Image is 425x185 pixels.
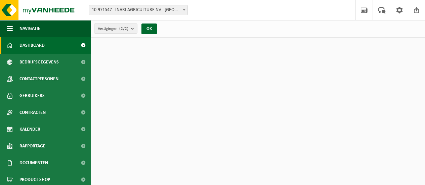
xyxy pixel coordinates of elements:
[141,24,157,34] button: OK
[89,5,188,15] span: 10-971547 - INARI AGRICULTURE NV - DEINZE
[19,54,59,71] span: Bedrijfsgegevens
[119,27,128,31] count: (2/2)
[19,20,40,37] span: Navigatie
[89,5,187,15] span: 10-971547 - INARI AGRICULTURE NV - DEINZE
[19,121,40,138] span: Kalender
[19,87,45,104] span: Gebruikers
[19,71,58,87] span: Contactpersonen
[19,37,45,54] span: Dashboard
[19,154,48,171] span: Documenten
[94,24,137,34] button: Vestigingen(2/2)
[19,104,46,121] span: Contracten
[98,24,128,34] span: Vestigingen
[19,138,45,154] span: Rapportage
